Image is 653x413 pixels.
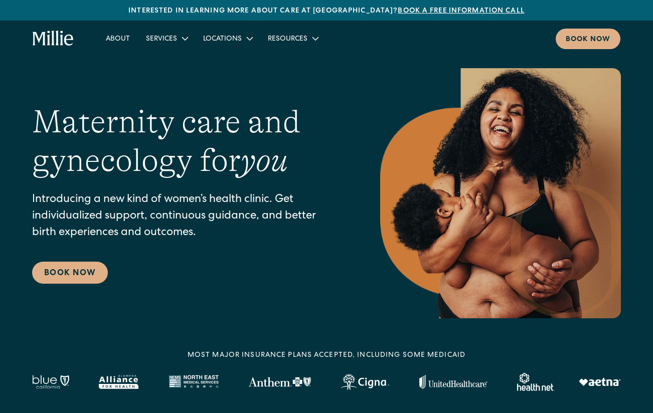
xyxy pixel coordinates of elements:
[203,34,242,45] div: Locations
[268,34,307,45] div: Resources
[248,377,311,387] img: Anthem Logo
[98,30,138,47] a: About
[195,30,260,47] div: Locations
[566,35,610,45] div: Book now
[32,375,69,389] img: Blue California logo
[33,31,74,47] a: home
[32,103,340,180] h1: Maternity care and gynecology for
[188,350,465,361] div: MOST MAJOR INSURANCE PLANS ACCEPTED, INCLUDING some MEDICAID
[241,142,288,178] em: you
[32,262,108,284] a: Book Now
[556,29,620,49] a: Book now
[99,375,138,389] img: Alameda Alliance logo
[419,375,487,389] img: United Healthcare logo
[579,378,621,386] img: Aetna logo
[169,375,219,389] img: North East Medical Services logo
[138,30,195,47] div: Services
[260,30,325,47] div: Resources
[398,8,524,15] a: Book a free information call
[341,374,389,390] img: Cigna logo
[517,373,555,391] img: Healthnet logo
[380,68,621,318] img: Smiling mother with her baby in arms, celebrating body positivity and the nurturing bond of postp...
[146,34,177,45] div: Services
[32,192,340,242] p: Introducing a new kind of women’s health clinic. Get individualized support, continuous guidance,...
